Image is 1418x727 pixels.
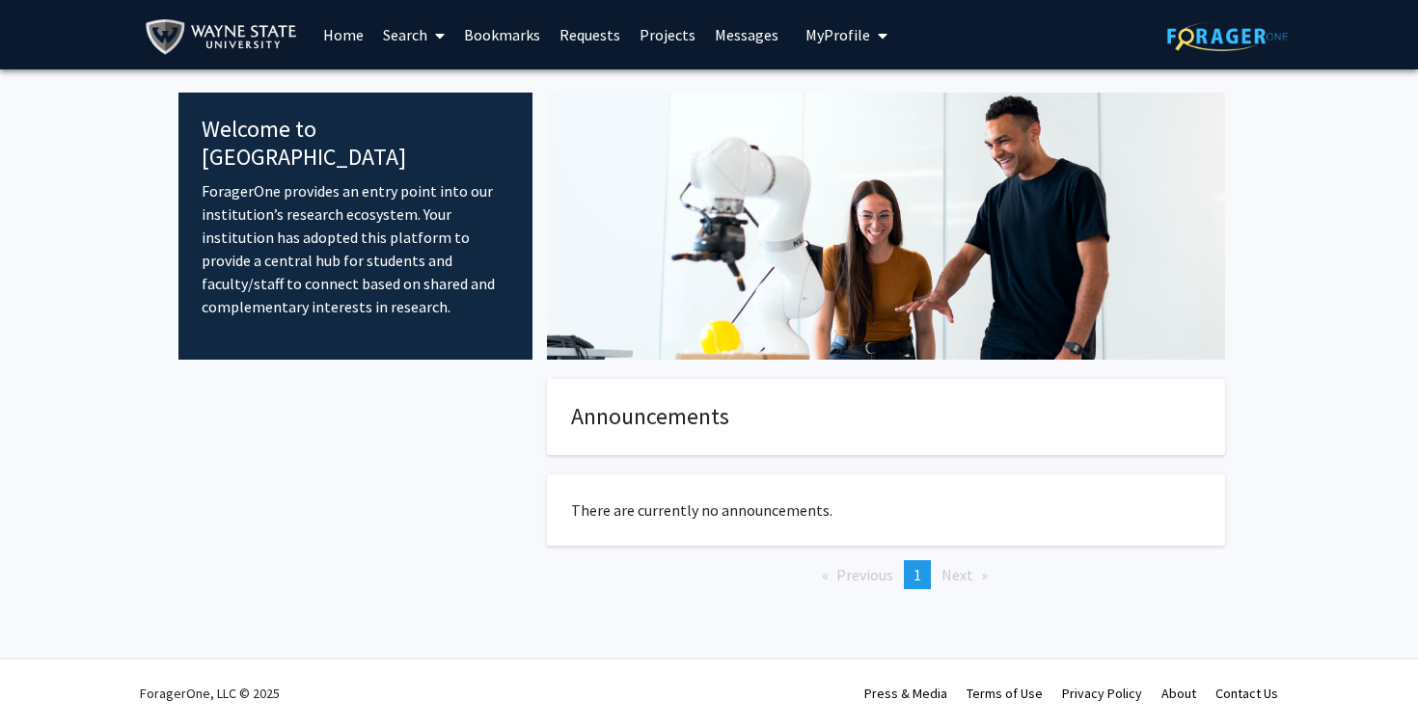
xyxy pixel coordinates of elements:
[1167,21,1288,51] img: ForagerOne Logo
[1062,685,1142,702] a: Privacy Policy
[705,1,788,68] a: Messages
[550,1,630,68] a: Requests
[571,403,1201,431] h4: Announcements
[805,25,870,44] span: My Profile
[864,685,947,702] a: Press & Media
[547,93,1225,360] img: Cover Image
[630,1,705,68] a: Projects
[202,179,509,318] p: ForagerOne provides an entry point into our institution’s research ecosystem. Your institution ha...
[373,1,454,68] a: Search
[941,565,973,584] span: Next
[967,685,1043,702] a: Terms of Use
[140,660,280,727] div: ForagerOne, LLC © 2025
[202,116,509,172] h4: Welcome to [GEOGRAPHIC_DATA]
[145,15,306,59] img: Wayne State University Logo
[914,565,921,584] span: 1
[836,565,893,584] span: Previous
[547,560,1225,589] ul: Pagination
[571,498,1201,522] p: There are currently no announcements.
[454,1,550,68] a: Bookmarks
[1215,685,1278,702] a: Contact Us
[314,1,373,68] a: Home
[1161,685,1196,702] a: About
[14,640,82,713] iframe: Chat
